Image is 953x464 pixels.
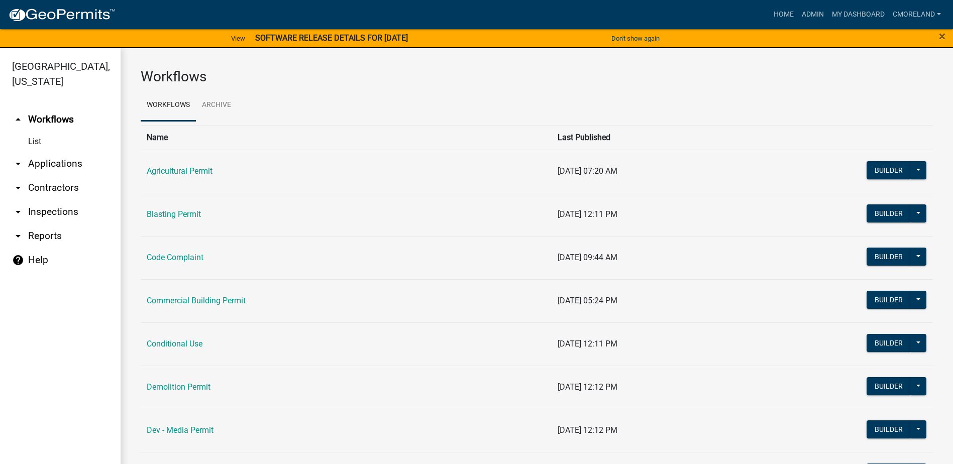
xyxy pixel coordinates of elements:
[141,68,933,85] h3: Workflows
[867,420,911,438] button: Builder
[12,254,24,266] i: help
[607,30,664,47] button: Don't show again
[196,89,237,122] a: Archive
[558,382,617,392] span: [DATE] 12:12 PM
[255,33,408,43] strong: SOFTWARE RELEASE DETAILS FOR [DATE]
[227,30,249,47] a: View
[889,5,945,24] a: cmoreland
[828,5,889,24] a: My Dashboard
[558,166,617,176] span: [DATE] 07:20 AM
[867,204,911,222] button: Builder
[12,230,24,242] i: arrow_drop_down
[798,5,828,24] a: Admin
[147,382,210,392] a: Demolition Permit
[147,339,202,349] a: Conditional Use
[939,29,945,43] span: ×
[939,30,945,42] button: Close
[12,113,24,126] i: arrow_drop_up
[770,5,798,24] a: Home
[12,182,24,194] i: arrow_drop_down
[558,425,617,435] span: [DATE] 12:12 PM
[141,89,196,122] a: Workflows
[867,334,911,352] button: Builder
[12,158,24,170] i: arrow_drop_down
[558,253,617,262] span: [DATE] 09:44 AM
[867,161,911,179] button: Builder
[147,253,203,262] a: Code Complaint
[552,125,795,150] th: Last Published
[867,377,911,395] button: Builder
[558,209,617,219] span: [DATE] 12:11 PM
[558,339,617,349] span: [DATE] 12:11 PM
[141,125,552,150] th: Name
[147,425,214,435] a: Dev - Media Permit
[867,248,911,266] button: Builder
[147,296,246,305] a: Commercial Building Permit
[147,166,213,176] a: Agricultural Permit
[147,209,201,219] a: Blasting Permit
[558,296,617,305] span: [DATE] 05:24 PM
[867,291,911,309] button: Builder
[12,206,24,218] i: arrow_drop_down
